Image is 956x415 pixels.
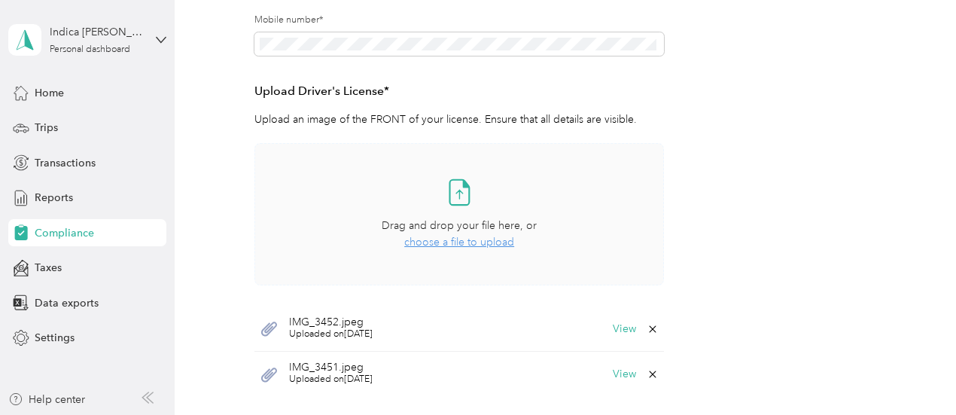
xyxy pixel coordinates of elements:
span: Reports [35,190,73,206]
p: Upload an image of the FRONT of your license. Ensure that all details are visible. [254,111,664,127]
iframe: Everlance-gr Chat Button Frame [872,331,956,415]
span: Taxes [35,260,62,276]
span: IMG_3451.jpeg [289,362,373,373]
span: Settings [35,330,75,346]
span: choose a file to upload [404,236,514,249]
span: Data exports [35,295,99,311]
label: Mobile number* [254,14,664,27]
span: Trips [35,120,58,136]
span: Transactions [35,155,96,171]
h3: Upload Driver's License* [254,82,664,101]
button: View [613,369,636,380]
span: Drag and drop your file here, orchoose a file to upload [255,144,663,285]
div: Personal dashboard [50,45,130,54]
button: Help center [8,392,85,407]
div: Indica [PERSON_NAME] [50,24,144,40]
span: Drag and drop your file here, or [382,219,537,232]
span: Home [35,85,64,101]
span: Compliance [35,225,94,241]
button: View [613,324,636,334]
span: IMG_3452.jpeg [289,317,373,328]
span: Uploaded on [DATE] [289,328,373,341]
span: Uploaded on [DATE] [289,373,373,386]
